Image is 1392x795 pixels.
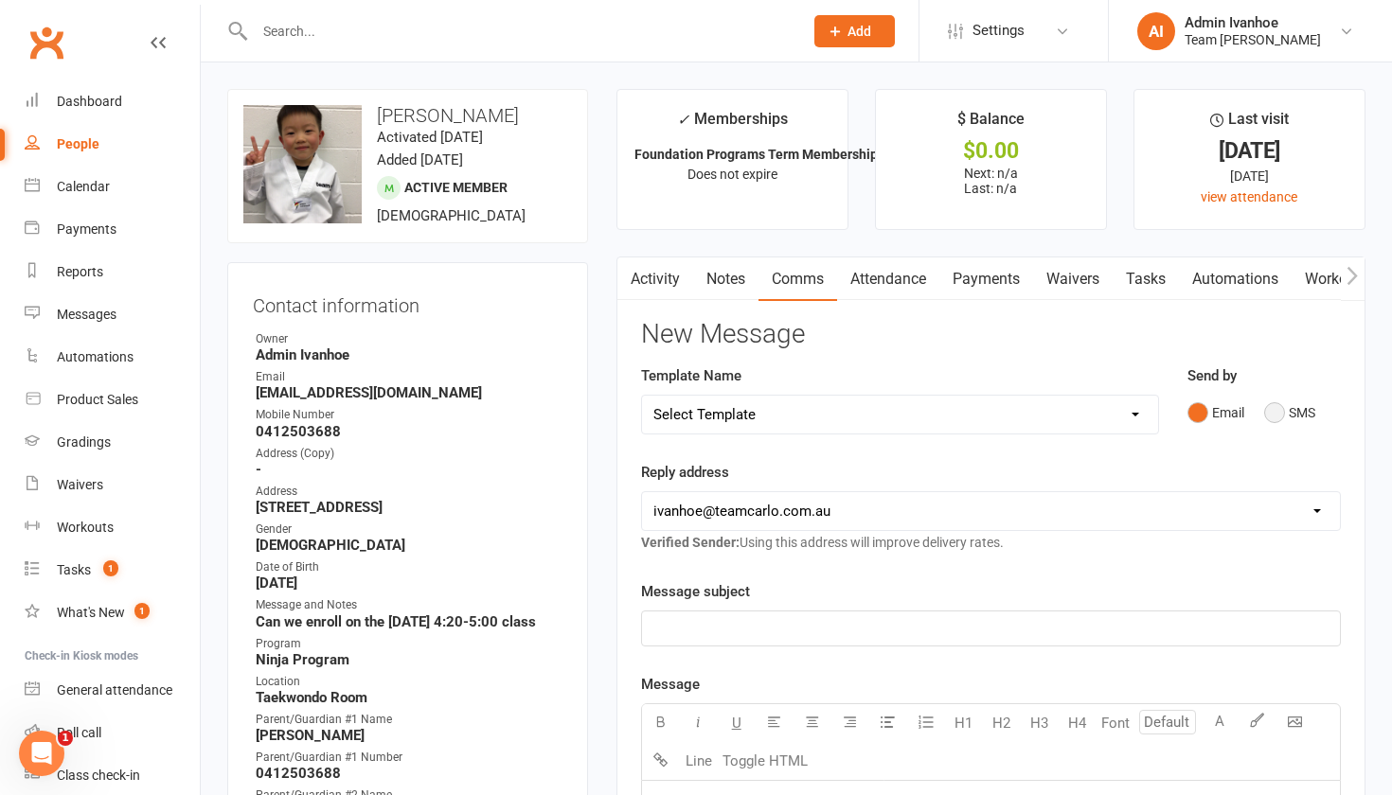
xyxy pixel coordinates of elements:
[983,704,1021,742] button: H2
[25,166,200,208] a: Calendar
[25,592,200,634] a: What's New1
[939,257,1033,301] a: Payments
[377,129,483,146] time: Activated [DATE]
[256,368,562,386] div: Email
[256,461,562,478] strong: -
[57,605,125,620] div: What's New
[25,123,200,166] a: People
[256,346,562,363] strong: Admin Ivanhoe
[19,731,64,776] iframe: Intercom live chat
[1033,257,1113,301] a: Waivers
[641,320,1341,349] h3: New Message
[256,384,562,401] strong: [EMAIL_ADDRESS][DOMAIN_NAME]
[1292,257,1382,301] a: Workouts
[1210,107,1289,141] div: Last visit
[641,535,1004,550] span: Using this address will improve delivery rates.
[249,18,790,44] input: Search...
[256,521,562,539] div: Gender
[256,537,562,554] strong: [DEMOGRAPHIC_DATA]
[680,742,718,780] button: Line
[57,136,99,151] div: People
[1187,364,1237,387] label: Send by
[57,307,116,322] div: Messages
[25,80,200,123] a: Dashboard
[57,477,103,492] div: Waivers
[256,483,562,501] div: Address
[1151,141,1347,161] div: [DATE]
[256,689,562,706] strong: Taekwondo Room
[256,330,562,348] div: Owner
[256,445,562,463] div: Address (Copy)
[1185,31,1321,48] div: Team [PERSON_NAME]
[57,349,134,364] div: Automations
[57,768,140,783] div: Class check-in
[134,603,150,619] span: 1
[617,257,693,301] a: Activity
[1179,257,1292,301] a: Automations
[1113,257,1179,301] a: Tasks
[1021,704,1059,742] button: H3
[57,725,101,740] div: Roll call
[641,673,700,696] label: Message
[57,264,103,279] div: Reports
[57,562,91,577] div: Tasks
[256,711,562,729] div: Parent/Guardian #1 Name
[957,107,1025,141] div: $ Balance
[634,147,921,162] strong: Foundation Programs Term Membership (1 x f...
[1059,704,1097,742] button: H4
[1139,710,1196,734] input: Default
[641,461,729,484] label: Reply address
[25,506,200,549] a: Workouts
[1187,395,1244,431] button: Email
[58,731,73,746] span: 1
[25,379,200,421] a: Product Sales
[25,712,200,754] a: Roll call
[256,727,562,744] strong: [PERSON_NAME]
[256,765,562,782] strong: 0412503688
[377,207,526,224] span: [DEMOGRAPHIC_DATA]
[243,105,572,126] h3: [PERSON_NAME]
[25,208,200,251] a: Payments
[57,520,114,535] div: Workouts
[973,9,1025,52] span: Settings
[25,421,200,464] a: Gradings
[1097,704,1134,742] button: Font
[1151,166,1347,186] div: [DATE]
[377,151,463,168] time: Added [DATE]
[837,257,939,301] a: Attendance
[57,434,111,450] div: Gradings
[57,179,110,194] div: Calendar
[893,166,1089,196] p: Next: n/a Last: n/a
[256,749,562,767] div: Parent/Guardian #1 Number
[57,392,138,407] div: Product Sales
[25,251,200,293] a: Reports
[256,613,562,630] strong: Can we enroll on the [DATE] 4:20-5:00 class
[256,423,562,440] strong: 0412503688
[256,499,562,516] strong: [STREET_ADDRESS]
[256,574,562,592] strong: [DATE]
[893,141,1089,161] div: $0.00
[25,669,200,712] a: General attendance kiosk mode
[256,558,562,576] div: Date of Birth
[641,364,741,387] label: Template Name
[256,673,562,691] div: Location
[1264,395,1315,431] button: SMS
[103,560,118,576] span: 1
[1201,704,1239,742] button: A
[256,596,562,614] div: Message and Notes
[23,19,70,66] a: Clubworx
[25,293,200,336] a: Messages
[1201,189,1297,204] a: view attendance
[57,94,122,109] div: Dashboard
[677,107,788,142] div: Memberships
[256,635,562,653] div: Program
[641,580,750,603] label: Message subject
[25,336,200,379] a: Automations
[404,180,508,195] span: Active member
[814,15,895,47] button: Add
[677,111,689,129] i: ✓
[256,406,562,424] div: Mobile Number
[758,257,837,301] a: Comms
[1137,12,1175,50] div: AI
[718,742,812,780] button: Toggle HTML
